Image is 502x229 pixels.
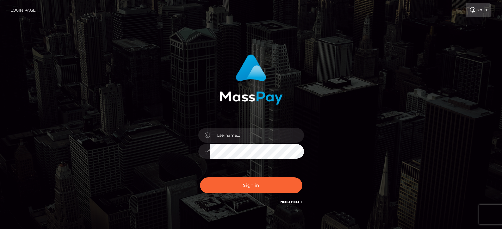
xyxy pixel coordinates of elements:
[10,3,36,17] a: Login Page
[466,3,491,17] a: Login
[220,54,283,105] img: MassPay Login
[200,177,302,193] button: Sign in
[280,200,302,204] a: Need Help?
[210,128,304,143] input: Username...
